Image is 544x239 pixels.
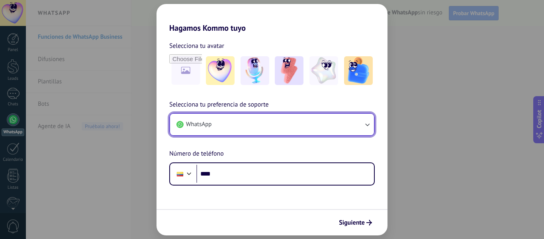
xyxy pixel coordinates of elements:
[206,56,235,85] img: -1.jpeg
[241,56,269,85] img: -2.jpeg
[309,56,338,85] img: -4.jpeg
[169,41,224,51] span: Selecciona tu avatar
[339,220,365,225] span: Siguiente
[344,56,373,85] img: -5.jpeg
[169,149,224,159] span: Número de teléfono
[275,56,303,85] img: -3.jpeg
[170,114,374,135] button: WhatsApp
[186,120,211,128] span: WhatsApp
[169,100,269,110] span: Selecciona tu preferencia de soporte
[172,166,188,182] div: Ecuador: + 593
[157,4,387,33] h2: Hagamos Kommo tuyo
[335,216,376,229] button: Siguiente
